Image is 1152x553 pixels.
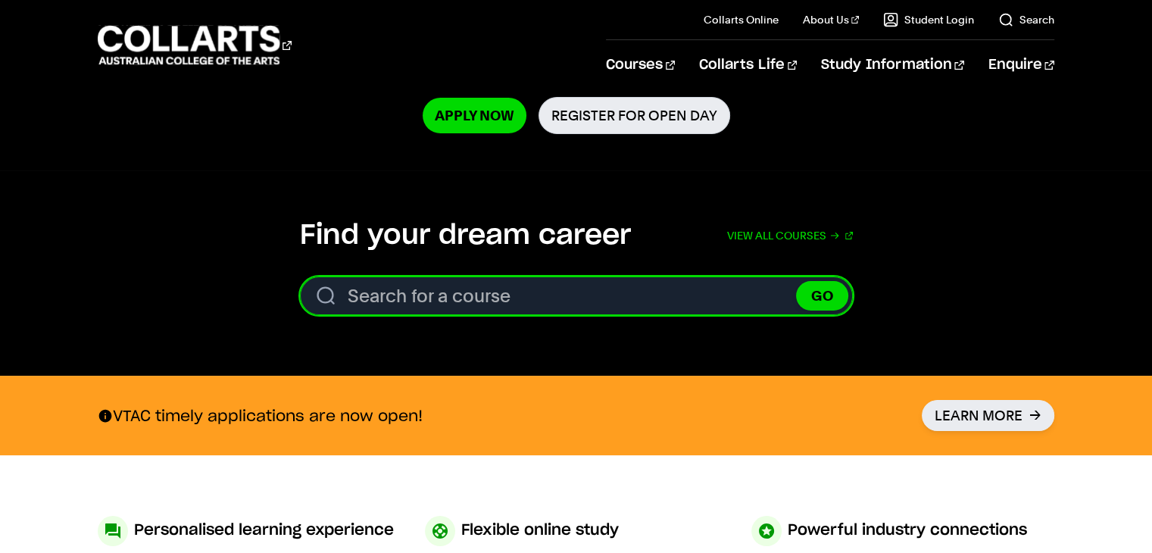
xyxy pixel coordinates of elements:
[922,400,1054,431] a: Learn More
[883,12,974,27] a: Student Login
[423,98,526,133] a: Apply Now
[796,281,848,311] button: GO
[704,12,779,27] a: Collarts Online
[699,40,797,90] a: Collarts Life
[98,406,423,426] p: VTAC timely applications are now open!
[300,276,853,315] input: Search for a course
[988,40,1054,90] a: Enquire
[606,40,675,90] a: Courses
[98,23,292,67] div: Go to homepage
[788,516,1027,545] h3: Powerful industry connections
[821,40,963,90] a: Study Information
[300,276,853,315] form: Search
[134,516,394,545] h3: Personalised learning experience
[998,12,1054,27] a: Search
[727,219,853,252] a: View all courses
[539,97,730,134] a: Register for Open Day
[300,219,631,252] h2: Find your dream career
[461,516,619,545] h3: Flexible online study
[803,12,859,27] a: About Us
